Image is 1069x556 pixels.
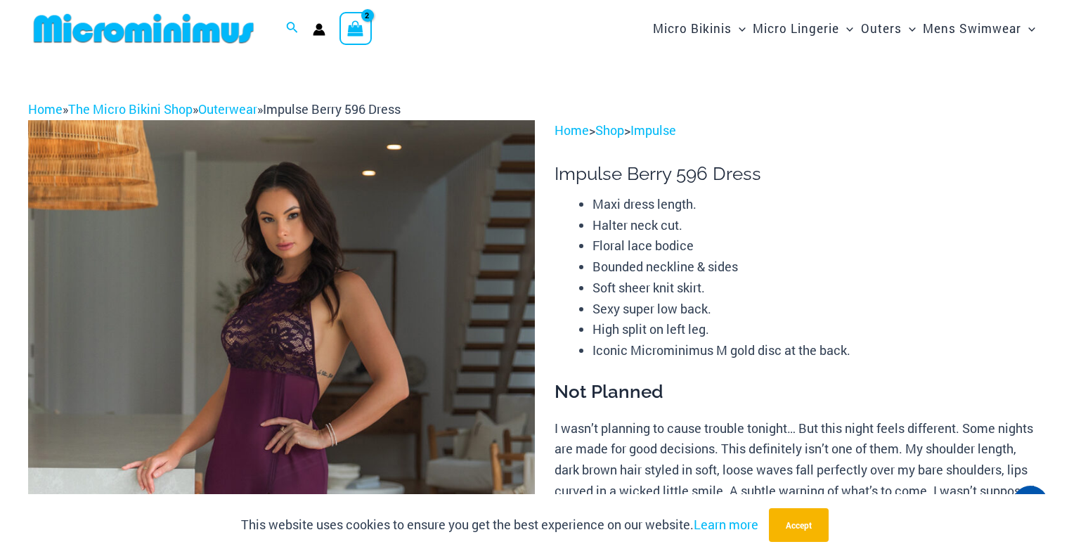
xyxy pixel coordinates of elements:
[263,101,401,117] span: Impulse Berry 596 Dress
[592,278,1041,299] li: Soft sheer knit skirt.
[595,122,624,138] a: Shop
[919,7,1039,50] a: Mens SwimwearMenu ToggleMenu Toggle
[769,508,829,542] button: Accept
[1021,11,1035,46] span: Menu Toggle
[694,516,758,533] a: Learn more
[857,7,919,50] a: OutersMenu ToggleMenu Toggle
[902,11,916,46] span: Menu Toggle
[861,11,902,46] span: Outers
[923,11,1021,46] span: Mens Swimwear
[647,5,1041,52] nav: Site Navigation
[649,7,749,50] a: Micro BikinisMenu ToggleMenu Toggle
[732,11,746,46] span: Menu Toggle
[592,257,1041,278] li: Bounded neckline & sides
[653,11,732,46] span: Micro Bikinis
[753,11,839,46] span: Micro Lingerie
[555,120,1041,141] p: > >
[555,163,1041,185] h1: Impulse Berry 596 Dress
[592,340,1041,361] li: Iconic Microminimus M gold disc at the back.
[198,101,257,117] a: Outerwear
[592,319,1041,340] li: High split on left leg.
[28,101,401,117] span: » » »
[339,12,372,44] a: View Shopping Cart, 2 items
[28,101,63,117] a: Home
[630,122,676,138] a: Impulse
[592,215,1041,236] li: Halter neck cut.
[592,299,1041,320] li: Sexy super low back.
[592,194,1041,215] li: Maxi dress length.
[555,380,1041,404] h3: Not Planned
[68,101,193,117] a: The Micro Bikini Shop
[28,13,259,44] img: MM SHOP LOGO FLAT
[286,20,299,38] a: Search icon link
[749,7,857,50] a: Micro LingerieMenu ToggleMenu Toggle
[592,235,1041,257] li: Floral lace bodice
[555,122,589,138] a: Home
[241,515,758,536] p: This website uses cookies to ensure you get the best experience on our website.
[313,23,325,36] a: Account icon link
[839,11,853,46] span: Menu Toggle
